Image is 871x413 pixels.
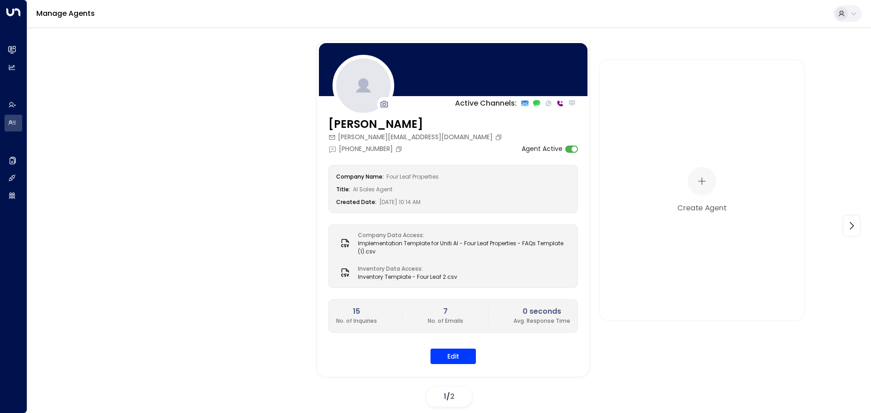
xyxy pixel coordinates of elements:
[379,198,421,206] span: [DATE] 10:14 AM
[395,146,405,153] button: Copy
[387,173,439,180] span: Four Leaf Properties
[358,239,570,256] span: Implementation Template for Uniti AI - Four Leaf Properties - FAQs Template (1).csv
[336,198,377,206] label: Created Date:
[426,387,472,407] div: /
[353,185,392,193] span: AI Sales Agent
[328,116,504,132] h3: [PERSON_NAME]
[358,265,453,273] label: Inventory Data Access:
[514,306,570,317] h2: 0 seconds
[428,306,463,317] h2: 7
[358,231,566,239] label: Company Data Access:
[328,144,405,154] div: [PHONE_NUMBER]
[495,134,504,141] button: Copy
[428,317,463,325] p: No. of Emails
[514,317,570,325] p: Avg. Response Time
[328,132,504,142] div: [PERSON_NAME][EMAIL_ADDRESS][DOMAIN_NAME]
[450,391,455,402] span: 2
[336,185,350,193] label: Title:
[36,8,95,19] a: Manage Agents
[336,173,384,180] label: Company Name:
[522,144,563,154] label: Agent Active
[336,306,377,317] h2: 15
[677,202,726,213] div: Create Agent
[455,98,517,109] p: Active Channels:
[431,349,476,364] button: Edit
[444,391,446,402] span: 1
[336,317,377,325] p: No. of Inquiries
[358,273,457,281] span: Inventory Template - Four Leaf 2.csv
